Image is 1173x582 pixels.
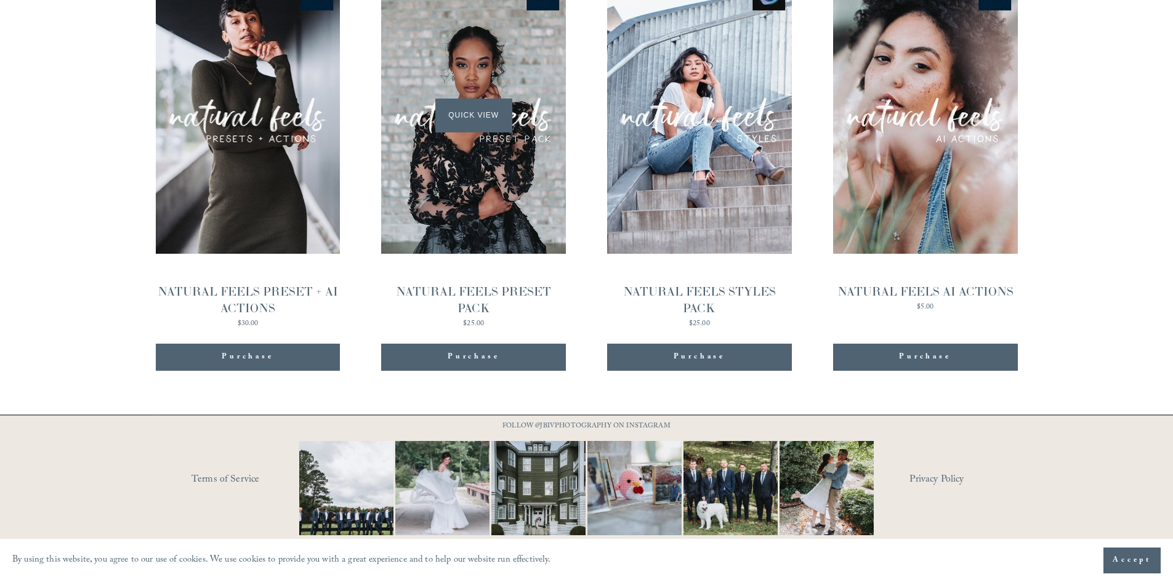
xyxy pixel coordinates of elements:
div: NATURAL FEELS STYLES PACK [607,283,792,317]
button: Accept [1103,548,1161,573]
p: By using this website, you agree to our use of cookies. We use cookies to provide you with a grea... [12,552,551,570]
span: Purchase [674,351,725,363]
span: Accept [1113,554,1151,567]
img: Not every photo needs to be perfectly still, sometimes the best ones are the ones that feel like ... [372,441,514,535]
img: Definitely, not your typical #WideShotWednesday moment. It&rsquo;s all about the suits, the smile... [276,441,417,535]
span: Quick View [435,99,512,132]
a: Privacy Policy [909,471,1017,490]
img: It&rsquo;s that time of year where weddings and engagements pick up and I get the joy of capturin... [780,426,874,551]
div: $30.00 [156,320,341,328]
div: $25.00 [607,320,792,328]
img: This has got to be one of the cutest detail shots I've ever taken for a wedding! 📷 @thewoobles #I... [564,441,706,535]
button: Purchase [833,344,1018,371]
button: Purchase [381,344,566,371]
div: NATURAL FEELS AI ACTIONS [837,283,1014,300]
img: Happy #InternationalDogDay to all the pups who have made wedding days, engagement sessions, and p... [660,441,802,535]
button: Purchase [156,344,341,371]
div: $5.00 [837,304,1014,311]
img: Wideshots aren't just &quot;nice to have,&quot; they're a wedding day essential! 🙌 #Wideshotwedne... [477,441,599,535]
div: NATURAL FEELS PRESET + AI ACTIONS [156,283,341,317]
p: FOLLOW @JBIVPHOTOGRAPHY ON INSTAGRAM [479,420,695,434]
button: Purchase [607,344,792,371]
span: Purchase [448,351,499,363]
span: Purchase [899,351,951,363]
a: Terms of Service [191,471,335,490]
span: Purchase [222,351,273,363]
div: $25.00 [381,320,566,328]
div: NATURAL FEELS PRESET PACK [381,283,566,317]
